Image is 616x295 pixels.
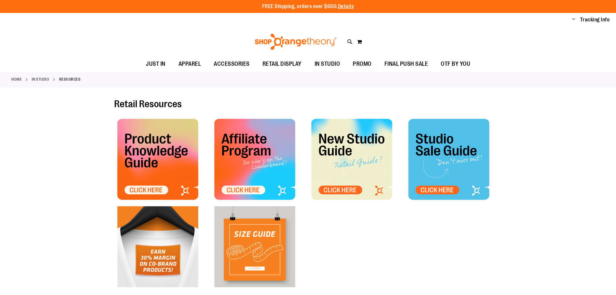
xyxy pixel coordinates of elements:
img: OTF Affiliate Tile [214,119,295,200]
a: Tracking Info [580,16,610,23]
a: FINAL PUSH SALE [378,57,435,72]
img: Shop Orangetheory [254,34,338,50]
span: JUST IN [146,57,166,71]
span: PROMO [353,57,372,71]
span: OTF BY YOU [441,57,470,71]
h2: Retail Resources [114,99,502,109]
a: IN STUDIO [32,76,49,82]
span: FINAL PUSH SALE [384,57,428,71]
a: IN STUDIO [308,57,347,71]
a: OTF BY YOU [434,57,477,72]
span: RETAIL DISPLAY [263,57,302,71]
a: Details [338,4,354,9]
a: APPAREL [172,57,208,72]
button: Account menu [572,17,575,23]
a: JUST IN [139,57,172,72]
a: Home [11,76,22,82]
img: OTF - Studio Sale Tile [408,119,489,200]
span: ACCESSORIES [214,57,250,71]
img: OTF Tile - Co Brand Marketing [117,206,198,287]
strong: Resources [59,76,81,82]
p: FREE Shipping, orders over $600. [262,3,354,10]
span: APPAREL [178,57,201,71]
a: PROMO [346,57,378,72]
a: ACCESSORIES [207,57,256,72]
a: RETAIL DISPLAY [256,57,308,72]
span: IN STUDIO [315,57,340,71]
